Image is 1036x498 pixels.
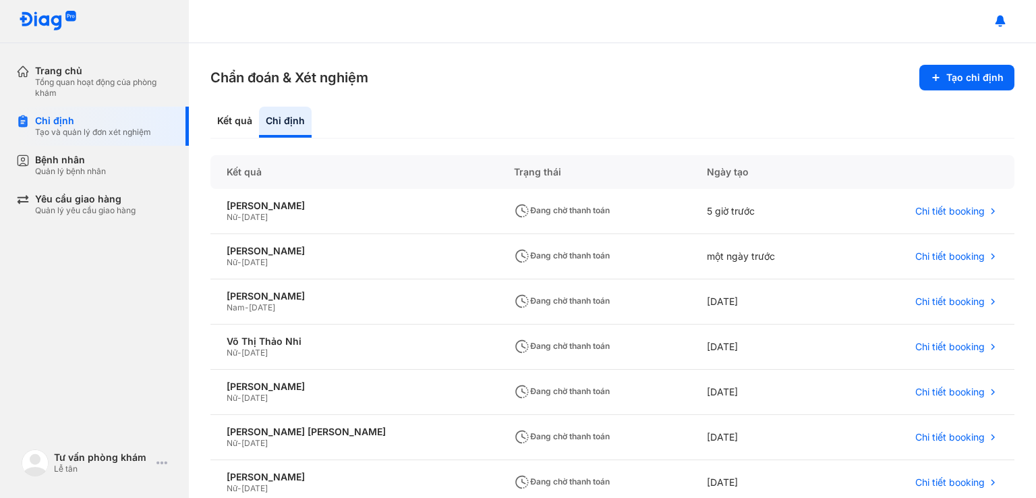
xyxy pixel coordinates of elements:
div: [PERSON_NAME] [227,245,482,257]
div: [DATE] [691,370,842,415]
span: - [245,302,249,312]
span: Đang chờ thanh toán [514,431,610,441]
img: logo [22,449,49,476]
span: [DATE] [241,483,268,493]
div: một ngày trước [691,234,842,279]
span: Nữ [227,257,237,267]
div: [PERSON_NAME] [227,381,482,393]
span: - [237,438,241,448]
button: Tạo chỉ định [919,65,1014,90]
span: Đang chờ thanh toán [514,476,610,487]
span: Chi tiết booking [915,250,985,262]
div: Trang chủ [35,65,173,77]
div: Kết quả [210,107,259,138]
div: [PERSON_NAME] [227,471,482,483]
span: - [237,348,241,358]
div: Kết quả [210,155,498,189]
span: Đang chờ thanh toán [514,296,610,306]
div: [PERSON_NAME] [227,200,482,212]
span: Nữ [227,438,237,448]
span: Chi tiết booking [915,386,985,398]
span: [DATE] [241,348,268,358]
div: Tư vấn phòng khám [54,451,151,464]
span: [DATE] [241,212,268,222]
span: Chi tiết booking [915,341,985,353]
span: Chi tiết booking [915,476,985,489]
span: - [237,483,241,493]
span: Nam [227,302,245,312]
div: Tổng quan hoạt động của phòng khám [35,77,173,99]
div: Tạo và quản lý đơn xét nghiệm [35,127,151,138]
span: [DATE] [241,393,268,403]
div: [DATE] [691,325,842,370]
span: Đang chờ thanh toán [514,250,610,260]
div: [PERSON_NAME] [PERSON_NAME] [227,426,482,438]
div: Quản lý bệnh nhân [35,166,106,177]
div: Trạng thái [498,155,690,189]
span: - [237,212,241,222]
span: Chi tiết booking [915,205,985,217]
div: Bệnh nhân [35,154,106,166]
div: 5 giờ trước [691,189,842,234]
div: Võ Thị Thảo Nhi [227,335,482,348]
span: Đang chờ thanh toán [514,205,610,215]
div: Chỉ định [259,107,312,138]
div: Ngày tạo [691,155,842,189]
div: [DATE] [691,415,842,460]
div: Yêu cầu giao hàng [35,193,136,205]
span: - [237,393,241,403]
span: Đang chờ thanh toán [514,386,610,396]
span: [DATE] [241,438,268,448]
h3: Chẩn đoán & Xét nghiệm [210,68,368,87]
span: Đang chờ thanh toán [514,341,610,351]
div: Lễ tân [54,464,151,474]
span: Nữ [227,393,237,403]
span: Chi tiết booking [915,431,985,443]
span: [DATE] [249,302,275,312]
div: Quản lý yêu cầu giao hàng [35,205,136,216]
span: [DATE] [241,257,268,267]
span: Nữ [227,483,237,493]
span: Chi tiết booking [915,296,985,308]
div: Chỉ định [35,115,151,127]
span: - [237,257,241,267]
div: [DATE] [691,279,842,325]
div: [PERSON_NAME] [227,290,482,302]
span: Nữ [227,212,237,222]
span: Nữ [227,348,237,358]
img: logo [19,11,77,32]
